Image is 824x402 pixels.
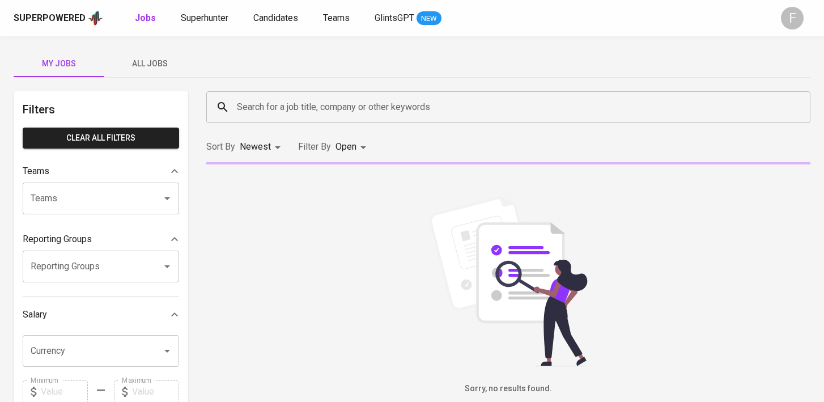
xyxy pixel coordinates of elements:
[23,160,179,183] div: Teams
[159,259,175,274] button: Open
[135,11,158,26] a: Jobs
[253,12,298,23] span: Candidates
[206,383,810,395] h6: Sorry, no results found.
[32,131,170,145] span: Clear All filters
[335,137,370,158] div: Open
[20,57,97,71] span: My Jobs
[23,228,179,251] div: Reporting Groups
[23,128,179,149] button: Clear All filters
[335,141,356,152] span: Open
[159,191,175,206] button: Open
[111,57,188,71] span: All Jobs
[88,10,103,27] img: app logo
[181,12,228,23] span: Superhunter
[23,100,179,119] h6: Filters
[417,13,441,24] span: NEW
[23,232,92,246] p: Reporting Groups
[14,12,86,25] div: Superpowered
[240,137,284,158] div: Newest
[298,140,331,154] p: Filter By
[23,308,47,321] p: Salary
[375,12,414,23] span: GlintsGPT
[181,11,231,26] a: Superhunter
[323,12,350,23] span: Teams
[14,10,103,27] a: Superpoweredapp logo
[23,164,49,178] p: Teams
[323,11,352,26] a: Teams
[781,7,804,29] div: F
[375,11,441,26] a: GlintsGPT NEW
[206,140,235,154] p: Sort By
[423,196,593,366] img: file_searching.svg
[240,140,271,154] p: Newest
[253,11,300,26] a: Candidates
[23,303,179,326] div: Salary
[135,12,156,23] b: Jobs
[159,343,175,359] button: Open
